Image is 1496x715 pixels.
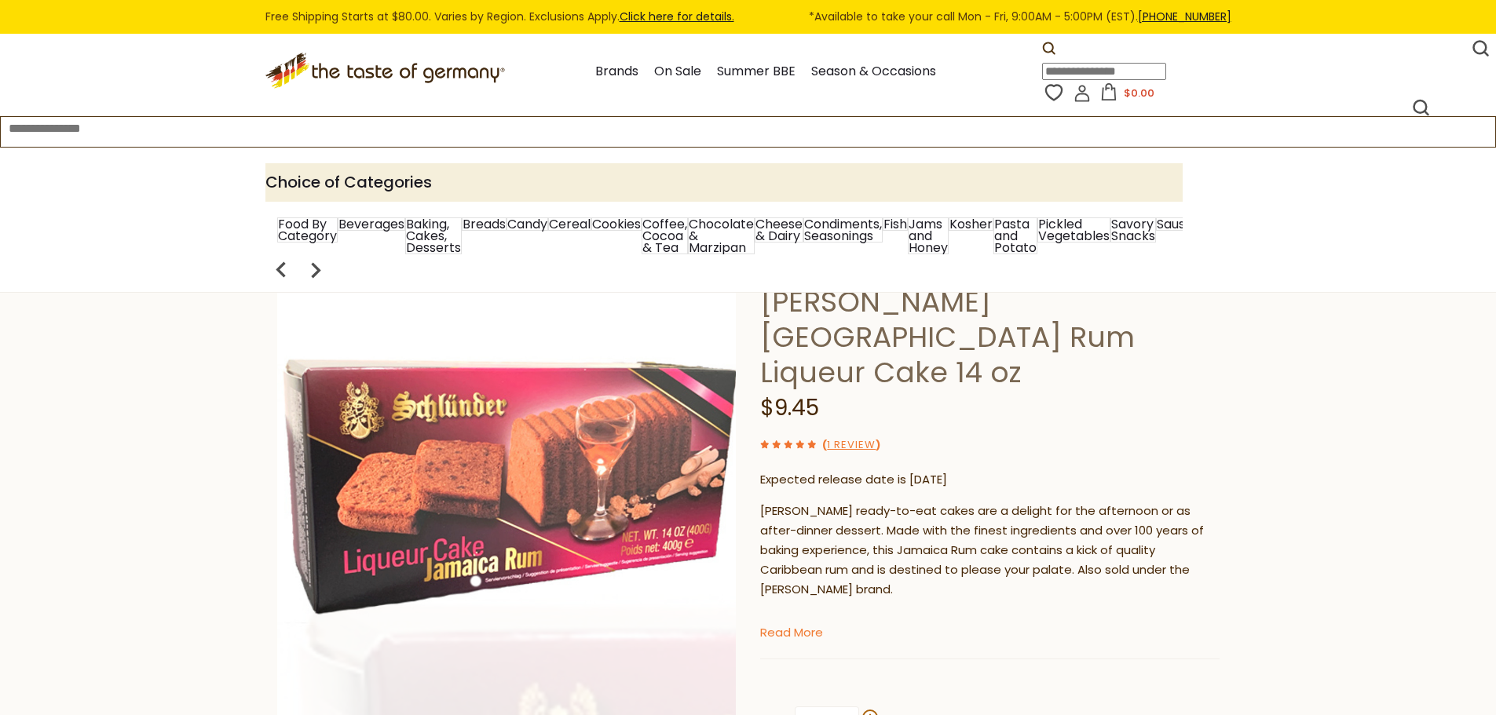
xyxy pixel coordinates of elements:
span: *Available to take your call Mon - Fri, 9:00AM - 5:00PM (EST). [809,8,1231,26]
button: $0.00 [1094,83,1161,107]
a: Baking, Cakes, Desserts [406,218,461,254]
a: Read More [760,624,823,640]
h1: [PERSON_NAME] [GEOGRAPHIC_DATA] Rum Liqueur Cake 14 oz [760,284,1220,390]
a: Kosher [949,218,993,230]
a: [PHONE_NUMBER] [1138,9,1231,24]
p: Expected release date is [DATE] [760,470,1220,490]
img: next arrow [300,254,331,286]
a: Summer BBE [717,61,796,82]
a: Coffee, Cocoa & Tea [642,218,687,254]
a: Cereal [549,218,591,230]
img: previous arrow [265,254,297,286]
a: Pasta and Potato [994,218,1037,254]
p: Choice of Categories [265,163,1183,202]
a: Breads [463,218,506,230]
a: Jams and Honey [909,218,948,254]
a: Condiments, Seasonings [804,218,882,242]
p: [PERSON_NAME] ready-to-eat cakes are a delight for the afternoon or as after-dinner dessert. Made... [760,502,1220,600]
a: Sausages [1157,218,1215,230]
a: Savory Snacks [1111,218,1155,242]
a: Pickled Vegetables [1038,218,1110,242]
span: $9.45 [760,392,819,423]
a: On Sale [654,61,701,82]
div: Free Shipping Starts at $80.00. Varies by Region. Exclusions Apply. [265,8,1231,26]
a: 1 Review [827,437,876,454]
a: Food By Category [278,218,337,242]
span: $0.00 [1124,86,1154,100]
a: Brands [595,61,638,82]
a: Chocolate & Marzipan [689,218,754,254]
a: Cookies [592,218,641,230]
a: Beverages [338,218,404,230]
span: ( ) [822,437,880,452]
a: Fish [883,218,907,230]
a: Click here for details. [620,9,734,24]
a: Candy [507,218,547,230]
a: Cheese & Dairy [755,218,803,242]
a: Season & Occasions [811,61,936,82]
